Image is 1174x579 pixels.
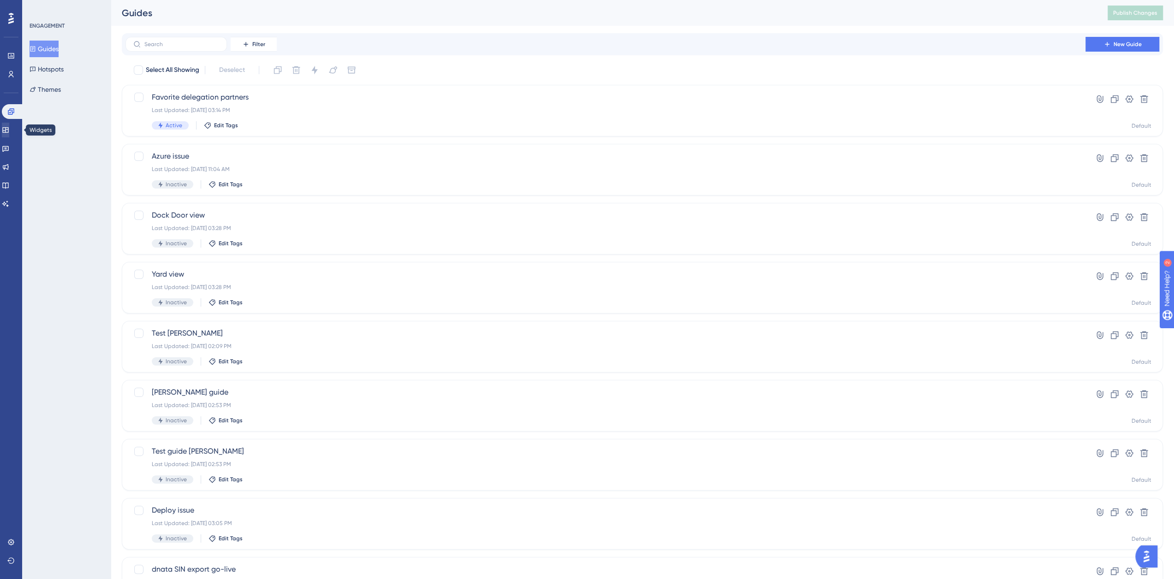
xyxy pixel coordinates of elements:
[152,402,1059,409] div: Last Updated: [DATE] 02:53 PM
[152,520,1059,527] div: Last Updated: [DATE] 03:05 PM
[30,81,61,98] button: Themes
[152,210,1059,221] span: Dock Door view
[219,358,243,365] span: Edit Tags
[219,535,243,542] span: Edit Tags
[219,476,243,483] span: Edit Tags
[152,505,1059,516] span: Deploy issue
[152,165,1059,173] div: Last Updated: [DATE] 11:04 AM
[252,41,265,48] span: Filter
[166,476,187,483] span: Inactive
[64,5,67,12] div: 2
[1132,476,1151,484] div: Default
[152,269,1059,280] span: Yard view
[1132,181,1151,189] div: Default
[219,240,243,247] span: Edit Tags
[1132,240,1151,248] div: Default
[209,181,243,188] button: Edit Tags
[204,122,238,129] button: Edit Tags
[152,343,1059,350] div: Last Updated: [DATE] 02:09 PM
[166,122,182,129] span: Active
[219,299,243,306] span: Edit Tags
[211,62,253,78] button: Deselect
[30,61,64,77] button: Hotspots
[219,181,243,188] span: Edit Tags
[209,417,243,424] button: Edit Tags
[1114,41,1142,48] span: New Guide
[1113,9,1157,17] span: Publish Changes
[1085,37,1159,52] button: New Guide
[152,387,1059,398] span: [PERSON_NAME] guide
[1132,122,1151,130] div: Default
[152,92,1059,103] span: Favorite delegation partners
[219,417,243,424] span: Edit Tags
[144,41,219,47] input: Search
[152,225,1059,232] div: Last Updated: [DATE] 03:28 PM
[209,299,243,306] button: Edit Tags
[209,358,243,365] button: Edit Tags
[231,37,277,52] button: Filter
[152,564,1059,575] span: dnata SIN export go-live
[166,240,187,247] span: Inactive
[166,535,187,542] span: Inactive
[166,299,187,306] span: Inactive
[1135,543,1163,570] iframe: UserGuiding AI Assistant Launcher
[166,181,187,188] span: Inactive
[214,122,238,129] span: Edit Tags
[209,240,243,247] button: Edit Tags
[166,358,187,365] span: Inactive
[146,65,199,76] span: Select All Showing
[1132,299,1151,307] div: Default
[152,328,1059,339] span: Test [PERSON_NAME]
[152,461,1059,468] div: Last Updated: [DATE] 02:53 PM
[152,106,1059,114] div: Last Updated: [DATE] 03:14 PM
[209,476,243,483] button: Edit Tags
[1108,6,1163,20] button: Publish Changes
[1132,535,1151,543] div: Default
[152,151,1059,162] span: Azure issue
[22,2,58,13] span: Need Help?
[30,22,65,30] div: ENGAGEMENT
[30,41,59,57] button: Guides
[219,65,245,76] span: Deselect
[152,446,1059,457] span: Test guide [PERSON_NAME]
[166,417,187,424] span: Inactive
[209,535,243,542] button: Edit Tags
[152,284,1059,291] div: Last Updated: [DATE] 03:28 PM
[1132,417,1151,425] div: Default
[122,6,1085,19] div: Guides
[1132,358,1151,366] div: Default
